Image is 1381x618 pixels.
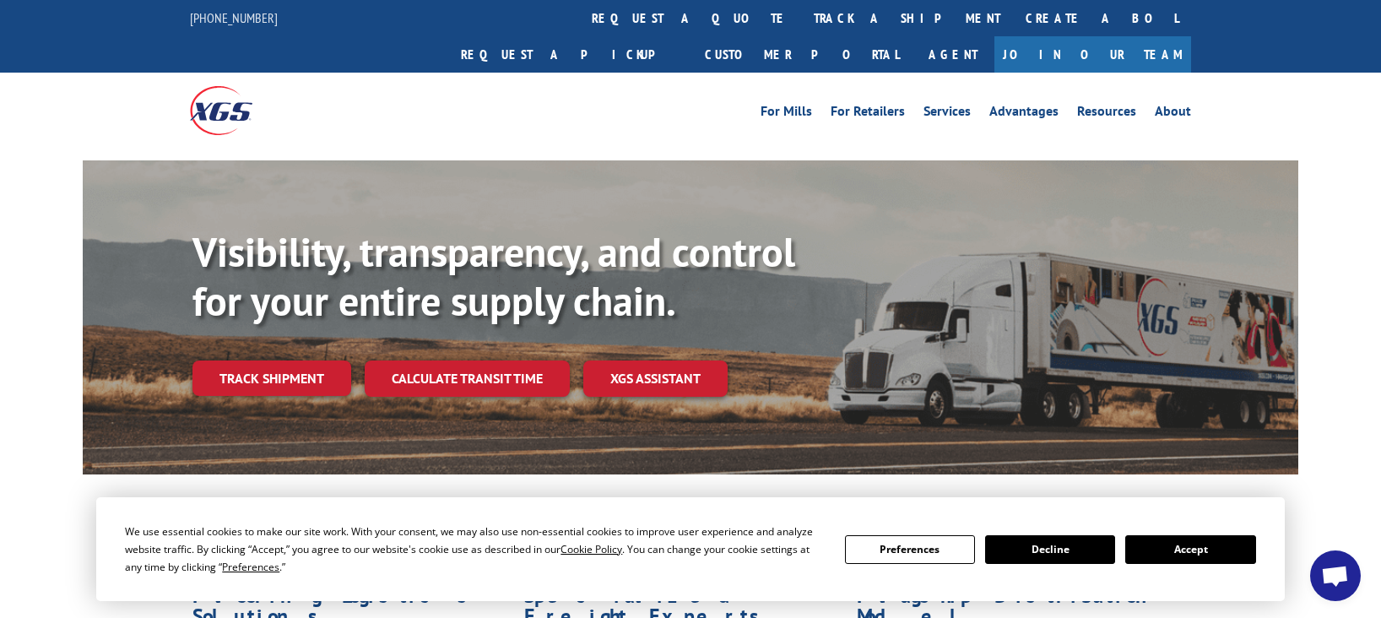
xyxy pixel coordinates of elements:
a: Join Our Team [994,36,1191,73]
a: [PHONE_NUMBER] [190,9,278,26]
a: XGS ASSISTANT [583,360,728,397]
a: About [1155,105,1191,123]
div: Cookie Consent Prompt [96,497,1285,601]
span: Cookie Policy [561,542,622,556]
a: Customer Portal [692,36,912,73]
span: Preferences [222,560,279,574]
div: Open chat [1310,550,1361,601]
button: Accept [1125,535,1255,564]
a: Services [923,105,971,123]
a: For Mills [761,105,812,123]
a: Track shipment [192,360,351,396]
button: Preferences [845,535,975,564]
b: Visibility, transparency, and control for your entire supply chain. [192,225,795,327]
a: Agent [912,36,994,73]
a: Advantages [989,105,1059,123]
a: For Retailers [831,105,905,123]
button: Decline [985,535,1115,564]
a: Request a pickup [448,36,692,73]
a: Resources [1077,105,1136,123]
a: Calculate transit time [365,360,570,397]
div: We use essential cookies to make our site work. With your consent, we may also use non-essential ... [125,523,824,576]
